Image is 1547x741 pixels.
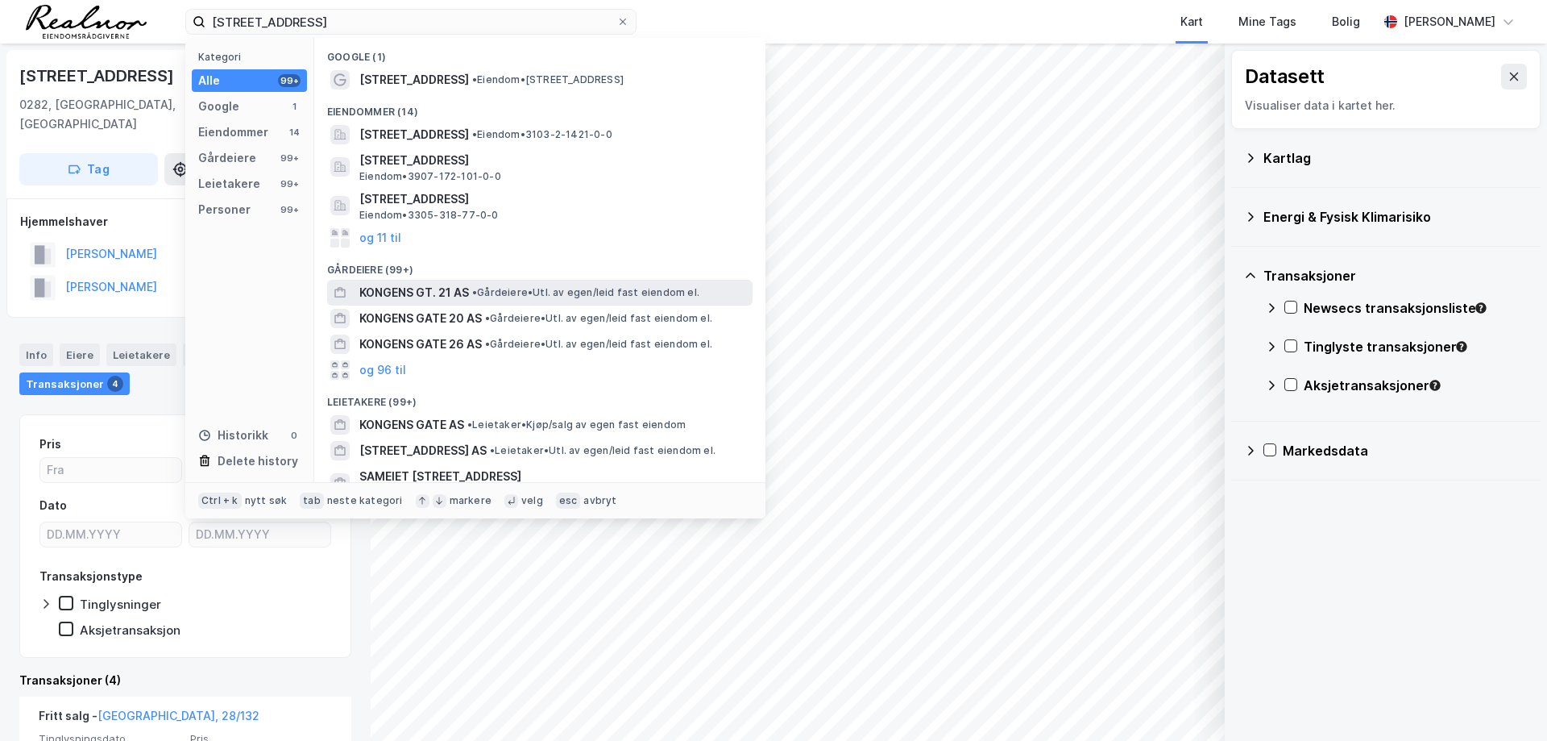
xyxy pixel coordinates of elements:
[450,494,491,507] div: markere
[485,312,490,324] span: •
[485,338,712,351] span: Gårdeiere • Utl. av egen/leid fast eiendom el.
[40,522,181,547] input: DD.MM.YYYY
[314,383,765,412] div: Leietakere (99+)
[1238,12,1296,31] div: Mine Tags
[556,493,581,509] div: esc
[1474,301,1488,315] div: Tooltip anchor
[1263,207,1528,227] div: Energi & Fysisk Klimarisiko
[1428,378,1442,393] div: Tooltip anchor
[472,128,612,141] span: Eiendom • 3103-2-1421-0-0
[198,174,260,194] div: Leietakere
[26,5,147,39] img: realnor-logo.934646d98de889bb5806.png
[198,200,251,219] div: Personer
[80,622,180,638] div: Aksjetransaksjon
[39,706,259,732] div: Fritt salg -
[327,494,403,507] div: neste kategori
[288,100,301,113] div: 1
[359,209,499,222] span: Eiendom • 3305-318-77-0-0
[278,177,301,190] div: 99+
[359,335,482,354] span: KONGENS GATE 26 AS
[19,343,53,366] div: Info
[19,63,177,89] div: [STREET_ADDRESS]
[198,97,239,116] div: Google
[39,567,143,586] div: Transaksjonstype
[218,452,298,471] div: Delete history
[359,170,501,183] span: Eiendom • 3907-172-101-0-0
[198,123,268,142] div: Eiendommer
[1180,12,1203,31] div: Kart
[198,493,242,509] div: Ctrl + k
[359,283,469,302] span: KONGENS GT. 21 AS
[359,189,746,209] span: [STREET_ADDRESS]
[359,309,482,328] span: KONGENS GATE 20 AS
[472,286,477,298] span: •
[278,203,301,216] div: 99+
[1404,12,1495,31] div: [PERSON_NAME]
[359,467,746,486] span: SAMEIET [STREET_ADDRESS]
[467,418,472,431] span: •
[485,312,712,325] span: Gårdeiere • Utl. av egen/leid fast eiendom el.
[278,152,301,164] div: 99+
[1454,339,1469,354] div: Tooltip anchor
[288,429,301,442] div: 0
[60,343,100,366] div: Eiere
[472,73,477,85] span: •
[300,493,324,509] div: tab
[1245,64,1325,90] div: Datasett
[1263,148,1528,168] div: Kartlag
[198,148,256,168] div: Gårdeiere
[80,597,161,612] div: Tinglysninger
[359,360,406,380] button: og 96 til
[314,251,765,280] div: Gårdeiere (99+)
[1466,664,1547,741] div: Kontrollprogram for chat
[359,70,469,90] span: [STREET_ADDRESS]
[1304,337,1528,356] div: Tinglyste transaksjoner
[314,93,765,122] div: Eiendommer (14)
[467,418,686,431] span: Leietaker • Kjøp/salg av egen fast eiendom
[107,376,123,392] div: 4
[359,228,401,248] button: og 11 til
[1332,12,1360,31] div: Bolig
[1283,441,1528,460] div: Markedsdata
[189,522,330,547] input: DD.MM.YYYY
[1466,664,1547,741] iframe: Chat Widget
[359,441,487,460] span: [STREET_ADDRESS] AS
[472,73,624,86] span: Eiendom • [STREET_ADDRESS]
[472,286,699,299] span: Gårdeiere • Utl. av egen/leid fast eiendom el.
[19,153,158,185] button: Tag
[198,51,307,63] div: Kategori
[359,125,469,144] span: [STREET_ADDRESS]
[20,212,350,231] div: Hjemmelshaver
[1304,298,1528,318] div: Newsecs transaksjonsliste
[106,343,176,366] div: Leietakere
[19,671,351,690] div: Transaksjoner (4)
[198,71,220,90] div: Alle
[19,95,227,134] div: 0282, [GEOGRAPHIC_DATA], [GEOGRAPHIC_DATA]
[359,415,464,435] span: KONGENS GATE AS
[1245,96,1527,115] div: Visualiser data i kartet her.
[183,343,243,366] div: Datasett
[40,458,181,482] input: Fra
[583,494,616,507] div: avbryt
[278,74,301,87] div: 99+
[472,128,477,140] span: •
[205,10,616,34] input: Søk på adresse, matrikkel, gårdeiere, leietakere eller personer
[521,494,543,507] div: velg
[39,496,67,515] div: Dato
[485,338,490,350] span: •
[288,126,301,139] div: 14
[1263,266,1528,285] div: Transaksjoner
[19,373,130,395] div: Transaksjoner
[359,151,746,170] span: [STREET_ADDRESS]
[245,494,288,507] div: nytt søk
[198,426,268,445] div: Historikk
[1304,376,1528,395] div: Aksjetransaksjoner
[97,709,259,722] a: [GEOGRAPHIC_DATA], 28/132
[39,435,61,454] div: Pris
[314,38,765,67] div: Google (1)
[490,444,495,456] span: •
[490,444,715,457] span: Leietaker • Utl. av egen/leid fast eiendom el.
